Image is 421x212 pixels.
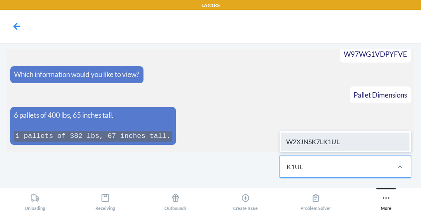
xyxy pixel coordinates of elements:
span: Pallet Dimensions [354,91,407,99]
p: Which information would you like to view? [14,69,139,80]
button: Problem Solver [281,188,351,211]
div: More [381,190,391,211]
p: LAX1RS [201,2,220,9]
div: Unloading [25,190,45,211]
input: W2XJNSK7LK1UL [287,162,304,172]
div: Problem Solver [301,190,331,211]
div: Receiving [95,190,115,211]
button: Create Issue [210,188,281,211]
code: 1 pallets of 382 lbs, 67 inches tall. [14,131,172,142]
div: Outbounds [164,190,187,211]
div: Create Issue [233,190,258,211]
p: 6 pallets of 400 lbs, 65 inches tall. [14,110,172,121]
button: More [351,188,421,211]
div: W2XJNSK7LK1UL [281,133,409,151]
button: Outbounds [140,188,210,211]
span: W97WG1VDPYFVE [344,50,407,58]
button: Receiving [70,188,141,211]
